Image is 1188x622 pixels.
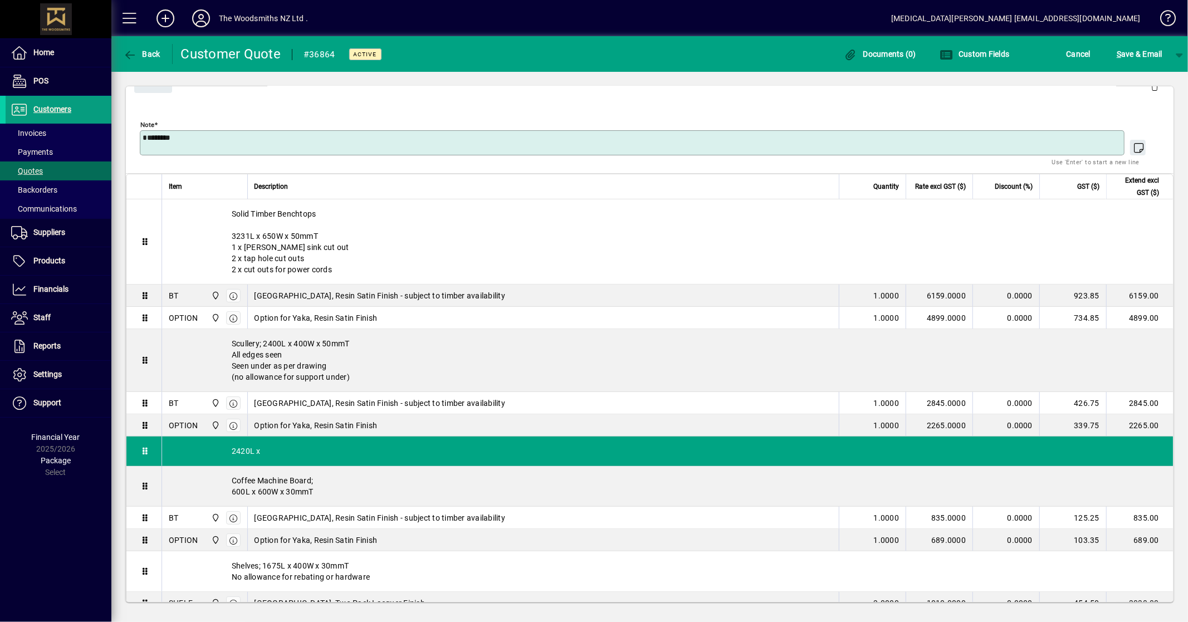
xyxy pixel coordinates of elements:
span: 1.0000 [874,535,899,546]
span: S [1117,50,1121,58]
button: Add [148,8,183,28]
div: 2265.0000 [913,420,966,431]
div: OPTION [169,420,198,431]
span: Cancel [1067,45,1091,63]
span: Quotes [11,166,43,175]
td: 103.35 [1039,529,1106,551]
td: 4899.00 [1106,307,1173,329]
span: Option for Yaka, Resin Satin Finish [255,312,378,324]
div: 4899.0000 [913,312,966,324]
span: Staff [33,313,51,322]
td: 0.0000 [972,307,1039,329]
div: BT [169,398,179,409]
span: Rate excl GST ($) [915,180,966,193]
span: Invoices [11,129,46,138]
td: 835.00 [1106,507,1173,529]
td: 454.50 [1039,592,1106,614]
span: The Woodsmiths [208,312,221,324]
span: Documents (0) [844,50,916,58]
span: The Woodsmiths [208,290,221,302]
button: Cancel [1064,44,1094,64]
span: Support [33,398,61,407]
a: Products [6,247,111,275]
div: Customer Quote [181,45,281,63]
td: 6159.00 [1106,285,1173,307]
div: 1010.0000 [913,597,966,609]
span: The Woodsmiths [208,419,221,432]
span: Description [255,180,289,193]
td: 3030.00 [1106,592,1173,614]
td: 0.0000 [972,414,1039,437]
a: Payments [6,143,111,161]
span: Reports [33,341,61,350]
a: Staff [6,304,111,332]
div: OPTION [169,535,198,546]
span: 1.0000 [874,290,899,301]
span: Suppliers [33,228,65,237]
span: ave & Email [1117,45,1162,63]
div: Coffee Machine Board; 600L x 600W x 30mmT [162,466,1173,506]
span: Custom Fields [940,50,1010,58]
span: [GEOGRAPHIC_DATA], Resin Satin Finish - subject to timber availability [255,290,506,301]
div: [MEDICAL_DATA][PERSON_NAME] [EMAIL_ADDRESS][DOMAIN_NAME] [891,9,1141,27]
span: Extend excl GST ($) [1113,174,1159,199]
div: Shelves; 1675L x 400W x 30mmT No allowance for rebating or hardware [162,551,1173,591]
span: Settings [33,370,62,379]
td: 0.0000 [972,507,1039,529]
td: 125.25 [1039,507,1106,529]
span: [GEOGRAPHIC_DATA], Two Pack Lacquer Finish [255,597,426,609]
span: Products [33,256,65,265]
mat-label: Note [140,121,154,129]
span: Back [123,50,160,58]
a: Communications [6,199,111,218]
a: POS [6,67,111,95]
div: 6159.0000 [913,290,966,301]
div: 2420L x [162,437,1173,466]
span: Option for Yaka, Resin Satin Finish [255,535,378,546]
span: [GEOGRAPHIC_DATA], Resin Satin Finish - subject to timber availability [255,512,506,523]
td: 734.85 [1039,307,1106,329]
a: Settings [6,361,111,389]
button: Delete [1141,73,1168,100]
button: Documents (0) [841,44,919,64]
button: Custom Fields [937,44,1013,64]
button: Save & Email [1111,44,1168,64]
div: #36864 [304,46,335,63]
td: 2845.00 [1106,392,1173,414]
span: Home [33,48,54,57]
div: BT [169,512,179,523]
button: Close [134,73,172,93]
button: Profile [183,8,219,28]
div: Solid Timber Benchtops 3231L x 650W x 50mmT 1 x [PERSON_NAME] sink cut out 2 x tap hole cut outs ... [162,199,1173,284]
div: OPTION [169,312,198,324]
a: Reports [6,332,111,360]
span: Communications [11,204,77,213]
td: 923.85 [1039,285,1106,307]
div: 835.0000 [913,512,966,523]
div: BT [169,290,179,301]
td: 339.75 [1039,414,1106,437]
span: The Woodsmiths [208,597,221,609]
div: 689.0000 [913,535,966,546]
app-page-header-button: Delete [1141,81,1168,91]
app-page-header-button: Back [111,44,173,64]
td: 0.0000 [972,592,1039,614]
a: Home [6,39,111,67]
span: Customers [33,105,71,114]
span: 1.0000 [874,312,899,324]
span: 1.0000 [874,512,899,523]
td: 426.75 [1039,392,1106,414]
span: [GEOGRAPHIC_DATA], Resin Satin Finish - subject to timber availability [255,398,506,409]
app-page-header-button: Close [131,77,175,87]
div: Scullery; 2400L x 400W x 50mmT All edges seen Seen under as per drawing (no allowance for support... [162,329,1173,391]
span: The Woodsmiths [208,534,221,546]
a: Suppliers [6,219,111,247]
span: POS [33,76,48,85]
div: 2845.0000 [913,398,966,409]
span: The Woodsmiths [208,512,221,524]
td: 0.0000 [972,392,1039,414]
span: 3.0000 [874,597,899,609]
a: Quotes [6,161,111,180]
span: Item [169,180,182,193]
button: Back [120,44,163,64]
